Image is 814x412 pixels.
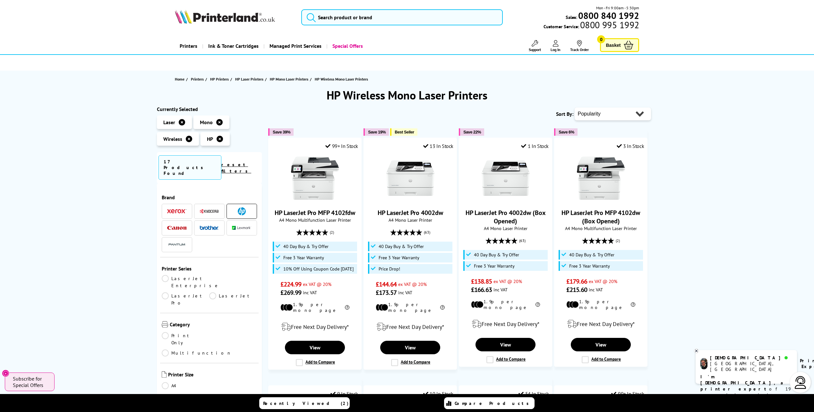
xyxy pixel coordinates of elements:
li: 1.9p per mono page [471,299,540,310]
a: HP Printers [210,76,230,82]
a: Canon [167,224,186,232]
b: I'm [DEMOGRAPHIC_DATA], a printer expert [700,374,785,392]
span: A4 Mono Laser Printer [462,225,549,231]
a: reset filters [221,162,251,174]
a: Compare Products [444,397,535,409]
a: HP LaserJet Pro 4002dw [386,197,434,203]
span: Sort By: [556,111,573,117]
span: Customer Service: [544,22,639,30]
div: 9 In Stock [330,391,358,397]
img: Kyocera [200,209,219,214]
span: Free 3 Year Warranty [283,255,324,260]
a: Lexmark [232,224,251,232]
div: Currently Selected [157,106,262,112]
div: modal_delivery [272,318,358,336]
a: HP LaserJet Pro 4002dw (Box Opened) [466,209,546,225]
span: HP Printers [210,76,229,82]
span: inc VAT [398,289,412,296]
button: Best Seller [390,128,417,136]
li: 1.9p per mono page [566,299,635,310]
span: A4 Mono Laser Printer [367,217,453,223]
span: Price Drop! [379,266,400,271]
img: Xerox [167,209,186,213]
span: Brand [162,194,257,201]
span: ex VAT @ 20% [493,278,522,284]
span: inc VAT [589,287,603,293]
a: Ink & Toner Cartridges [202,38,263,54]
span: HP Wireless Mono Laser Printers [315,77,368,82]
div: [GEOGRAPHIC_DATA], [GEOGRAPHIC_DATA] [710,361,792,372]
span: A4 Mono Multifunction Laser Printer [558,225,644,231]
span: (2) [616,235,620,247]
button: Save 6% [554,128,577,136]
img: chris-livechat.png [700,358,707,369]
img: HP LaserJet Pro 4002dw (Box Opened) [482,154,530,202]
label: Add to Compare [296,359,335,366]
img: Lexmark [232,226,251,230]
span: Free 3 Year Warranty [379,255,419,260]
a: Brother [200,224,219,232]
span: (2) [330,226,334,238]
a: HP Mono Laser Printers [270,76,310,82]
span: 40 Day Buy & Try Offer [283,244,329,249]
a: View [285,341,345,354]
span: Recently Viewed (2) [263,400,349,406]
button: Save 19% [364,128,389,136]
div: 99+ In Stock [611,391,644,397]
span: (63) [424,226,430,238]
span: 40 Day Buy & Try Offer [379,244,424,249]
span: ex VAT @ 20% [303,281,331,287]
span: inc VAT [303,289,317,296]
a: HP [232,207,251,215]
span: Printer Size [168,371,257,379]
a: View [571,338,630,351]
div: 3 In Stock [617,143,644,149]
span: Save 39% [273,130,290,134]
span: Laser [163,119,175,125]
span: Free 3 Year Warranty [569,263,610,269]
a: Home [175,76,186,82]
a: HP LaserJet Pro 4002dw (Box Opened) [482,197,530,203]
span: Log In [551,47,561,52]
span: (63) [519,235,526,247]
span: ex VAT @ 20% [398,281,427,287]
a: View [380,341,440,354]
h1: HP Wireless Mono Laser Printers [157,88,657,103]
button: Save 39% [268,128,294,136]
img: user-headset-light.svg [794,376,807,389]
span: Best Seller [395,130,414,134]
a: HP Laser Printers [235,76,265,82]
img: HP LaserJet Pro MFP 4102fdw [291,154,339,202]
span: Printer Series [162,265,257,272]
span: A4 Mono Multifunction Laser Printer [272,217,358,223]
a: Pantum [167,241,186,249]
div: [DEMOGRAPHIC_DATA] [710,355,792,361]
span: £224.99 [280,280,301,288]
span: HP Mono Laser Printers [270,76,308,82]
a: LaserJet Pro [162,292,210,306]
span: Mono [200,119,213,125]
img: Printerland Logo [175,10,275,24]
a: Print Only [162,332,210,346]
a: Managed Print Services [263,38,326,54]
img: HP [238,207,246,215]
label: Add to Compare [391,359,430,366]
p: of 19 years! I can help you choose the right product [700,374,792,410]
span: Save 6% [559,130,574,134]
img: Canon [167,226,186,230]
img: HP LaserJet Pro MFP 4102dw (Box Opened) [577,154,625,202]
a: Basket 0 [600,38,639,52]
a: HP LaserJet Pro MFP 4102fdw [291,197,339,203]
span: Sales: [566,14,577,20]
div: 13 In Stock [423,143,453,149]
div: modal_delivery [558,315,644,333]
span: Save 22% [463,130,481,134]
a: Recently Viewed (2) [259,397,350,409]
span: Free 3 Year Warranty [474,263,515,269]
span: inc VAT [493,287,508,293]
a: Track Order [570,40,589,52]
a: Special Offers [326,38,368,54]
a: Printers [191,76,205,82]
span: Save 19% [368,130,386,134]
span: £144.64 [376,280,397,288]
